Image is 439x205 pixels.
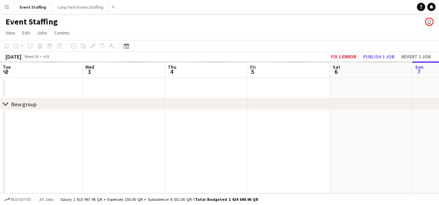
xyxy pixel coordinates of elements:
[23,54,40,59] span: Week 36
[84,68,94,76] span: 3
[425,18,433,26] app-user-avatar: Events Staffing Team
[6,17,58,27] h1: Event Staffing
[14,0,52,14] button: Event Staffing
[195,197,258,202] span: Total Budgeted 1 424 649.96 QR
[37,30,47,36] span: Jobs
[332,68,340,76] span: 6
[360,52,397,61] button: Publish 1 job
[43,54,49,59] div: +03
[250,64,256,70] span: Fri
[399,52,433,61] button: Revert 1 job
[249,68,256,76] span: 5
[333,64,340,70] span: Sat
[19,28,33,37] a: Edit
[6,30,15,36] span: View
[38,197,55,202] span: All jobs
[3,64,11,70] span: Tue
[85,64,94,70] span: Wed
[22,30,30,36] span: Edit
[34,28,50,37] a: Jobs
[3,196,32,203] button: Budgeted
[167,68,176,76] span: 4
[54,30,70,36] span: Comms
[6,53,21,60] div: [DATE]
[415,64,423,70] span: Sun
[2,68,11,76] span: 2
[11,197,31,202] span: Budgeted
[52,0,109,14] button: Long Term Events Staffing
[168,64,176,70] span: Thu
[3,28,18,37] a: View
[328,52,359,61] button: Fix 1 error
[11,101,37,108] div: New group
[414,68,423,76] span: 7
[51,28,72,37] a: Comms
[60,197,258,202] div: Salary 1 415 967.96 QR + Expenses 150.00 QR + Subsistence 8 532.00 QR =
